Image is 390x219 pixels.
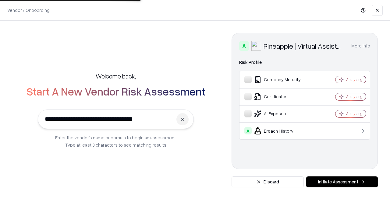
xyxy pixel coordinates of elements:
[96,72,136,80] h5: Welcome back,
[346,77,363,82] div: Analyzing
[27,85,205,97] h2: Start A New Vendor Risk Assessment
[306,176,378,187] button: Initiate Assessment
[244,127,317,134] div: Breach History
[346,111,363,116] div: Analyzing
[244,110,317,117] div: AI Exposure
[7,7,50,13] p: Vendor / Onboarding
[346,94,363,99] div: Analyzing
[264,41,344,51] div: Pineapple | Virtual Assistant Agency
[244,93,317,100] div: Certificates
[55,134,177,148] p: Enter the vendor’s name or domain to begin an assessment. Type at least 3 characters to see match...
[244,127,252,134] div: A
[351,40,370,51] button: More info
[251,41,261,51] img: Pineapple | Virtual Assistant Agency
[239,41,249,51] div: A
[232,176,304,187] button: Discard
[244,76,317,83] div: Company Maturity
[239,59,370,66] div: Risk Profile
